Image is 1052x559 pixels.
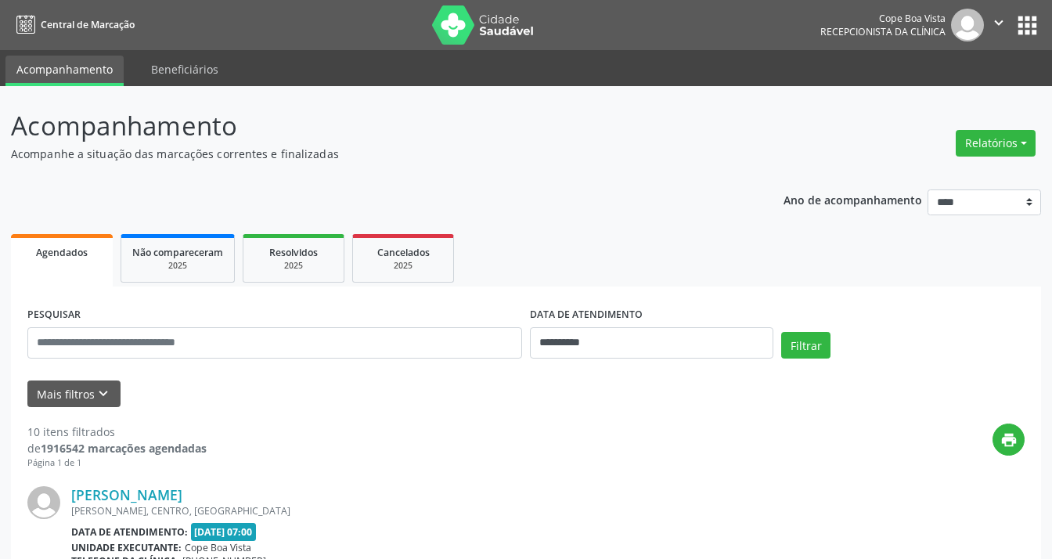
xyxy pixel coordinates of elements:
[820,25,946,38] span: Recepcionista da clínica
[820,12,946,25] div: Cope Boa Vista
[254,260,333,272] div: 2025
[269,246,318,259] span: Resolvidos
[71,525,188,539] b: Data de atendimento:
[185,541,251,554] span: Cope Boa Vista
[27,440,207,456] div: de
[1014,12,1041,39] button: apps
[132,246,223,259] span: Não compareceram
[5,56,124,86] a: Acompanhamento
[27,486,60,519] img: img
[191,523,257,541] span: [DATE] 07:00
[41,18,135,31] span: Central de Marcação
[140,56,229,83] a: Beneficiários
[36,246,88,259] span: Agendados
[990,14,1007,31] i: 
[71,541,182,554] b: Unidade executante:
[984,9,1014,41] button: 
[951,9,984,41] img: img
[993,424,1025,456] button: print
[956,130,1036,157] button: Relatórios
[71,486,182,503] a: [PERSON_NAME]
[11,146,732,162] p: Acompanhe a situação das marcações correntes e finalizadas
[1000,431,1018,449] i: print
[364,260,442,272] div: 2025
[784,189,922,209] p: Ano de acompanhamento
[27,303,81,327] label: PESQUISAR
[71,504,790,518] div: [PERSON_NAME], CENTRO, [GEOGRAPHIC_DATA]
[377,246,430,259] span: Cancelados
[27,424,207,440] div: 10 itens filtrados
[11,106,732,146] p: Acompanhamento
[132,260,223,272] div: 2025
[530,303,643,327] label: DATA DE ATENDIMENTO
[27,456,207,470] div: Página 1 de 1
[95,385,112,402] i: keyboard_arrow_down
[11,12,135,38] a: Central de Marcação
[41,441,207,456] strong: 1916542 marcações agendadas
[781,332,830,359] button: Filtrar
[27,380,121,408] button: Mais filtroskeyboard_arrow_down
